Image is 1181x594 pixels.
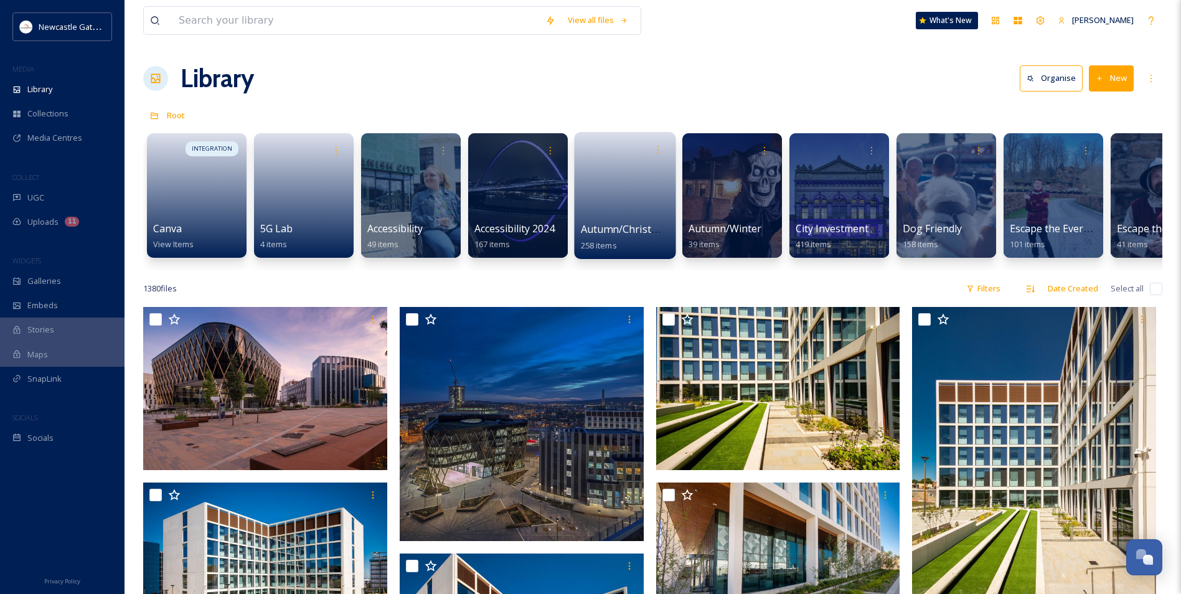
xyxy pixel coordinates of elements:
[689,223,887,250] a: Autumn/Winter Partner Submissions 202539 items
[562,8,634,32] a: View all files
[581,222,736,236] span: Autumn/Christmas Campaign 25
[689,238,720,250] span: 39 items
[1126,539,1162,575] button: Open Chat
[153,238,194,250] span: View Items
[1010,223,1129,250] a: Escape the Everyday 2022101 items
[167,110,185,121] span: Root
[903,223,962,250] a: Dog Friendly158 items
[581,239,617,250] span: 258 items
[12,256,41,265] span: WIDGETS
[27,349,48,361] span: Maps
[400,307,644,541] img: Helix 090120200 - Credit Graeme Peacock.jpg
[65,217,79,227] div: 11
[1010,238,1045,250] span: 101 items
[167,108,185,123] a: Root
[181,60,254,97] a: Library
[143,283,177,295] span: 1380 file s
[27,432,54,444] span: Socials
[474,223,555,250] a: Accessibility 2024167 items
[12,64,34,73] span: MEDIA
[143,127,250,258] a: INTEGRATIONCanvaView Items
[260,222,293,235] span: 5G Lab
[796,223,905,250] a: City Investment Images419 items
[260,223,293,250] a: 5G Lab4 items
[27,132,82,144] span: Media Centres
[1117,238,1148,250] span: 41 items
[27,108,68,120] span: Collections
[27,373,62,385] span: SnapLink
[143,307,387,470] img: NICD and FDC - Credit Gillespies.jpg
[27,216,59,228] span: Uploads
[960,276,1007,301] div: Filters
[796,222,905,235] span: City Investment Images
[1020,65,1083,91] button: Organise
[903,222,962,235] span: Dog Friendly
[20,21,32,33] img: DqD9wEUd_400x400.jpg
[367,238,398,250] span: 49 items
[39,21,153,32] span: Newcastle Gateshead Initiative
[1042,276,1104,301] div: Date Created
[260,238,287,250] span: 4 items
[27,299,58,311] span: Embeds
[474,238,510,250] span: 167 items
[656,307,900,470] img: KIER-BIO-3971.jpg
[27,192,44,204] span: UGC
[1052,8,1140,32] a: [PERSON_NAME]
[12,413,37,422] span: SOCIALS
[44,577,80,585] span: Privacy Policy
[367,223,423,250] a: Accessibility49 items
[1089,65,1134,91] button: New
[1010,222,1129,235] span: Escape the Everyday 2022
[27,275,61,287] span: Galleries
[27,324,54,336] span: Stories
[44,573,80,588] a: Privacy Policy
[153,222,182,235] span: Canva
[172,7,539,34] input: Search your library
[1111,283,1144,295] span: Select all
[27,83,52,95] span: Library
[916,12,978,29] a: What's New
[581,224,736,251] a: Autumn/Christmas Campaign 25258 items
[474,222,555,235] span: Accessibility 2024
[12,172,39,182] span: COLLECT
[192,144,232,153] span: INTEGRATION
[903,238,938,250] span: 158 items
[1072,14,1134,26] span: [PERSON_NAME]
[689,222,887,235] span: Autumn/Winter Partner Submissions 2025
[367,222,423,235] span: Accessibility
[796,238,831,250] span: 419 items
